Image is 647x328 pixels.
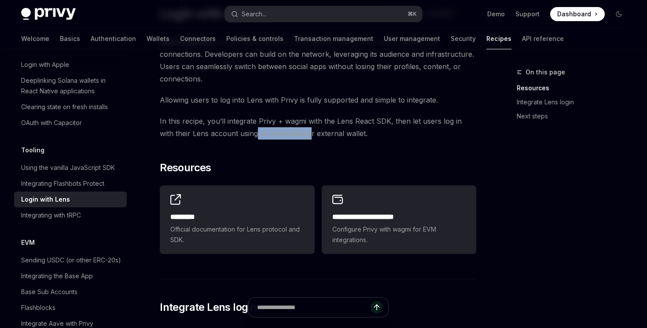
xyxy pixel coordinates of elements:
[160,115,476,140] span: In this recipe, you’ll integrate Privy + wagmi with the Lens React SDK, then let users log in wit...
[384,28,440,49] a: User management
[14,268,127,284] a: Integrating the Base App
[550,7,605,21] a: Dashboard
[371,301,383,313] button: Send message
[14,57,127,73] a: Login with Apple
[526,67,565,77] span: On this page
[21,28,49,49] a: Welcome
[21,118,82,128] div: OAuth with Capacitor
[612,7,626,21] button: Toggle dark mode
[21,162,115,173] div: Using the vanilla JavaScript SDK
[21,210,81,221] div: Integrating with tRPC
[21,302,55,313] div: Flashblocks
[14,252,127,268] a: Sending USDC (or other ERC-20s)
[332,224,466,245] span: Configure Privy with wagmi for EVM integrations.
[486,28,511,49] a: Recipes
[14,99,127,115] a: Clearing state on fresh installs
[14,73,127,99] a: Deeplinking Solana wallets in React Native applications
[21,145,44,155] h5: Tooling
[515,10,540,18] a: Support
[160,161,211,175] span: Resources
[14,176,127,192] a: Integrating Flashbots Protect
[557,10,591,18] span: Dashboard
[21,237,35,248] h5: EVM
[180,28,216,49] a: Connectors
[14,160,127,176] a: Using the vanilla JavaScript SDK
[14,192,127,207] a: Login with Lens
[170,224,304,245] span: Official documentation for Lens protocol and SDK.
[487,10,505,18] a: Demo
[522,28,564,49] a: API reference
[14,300,127,316] a: Flashblocks
[21,287,77,297] div: Base Sub Accounts
[517,95,633,109] a: Integrate Lens login
[21,178,104,189] div: Integrating Flashbots Protect
[21,75,121,96] div: Deeplinking Solana wallets in React Native applications
[160,94,476,106] span: Allowing users to log into Lens with Privy is fully supported and simple to integrate.
[242,9,266,19] div: Search...
[226,28,283,49] a: Policies & controls
[21,102,108,112] div: Clearing state on fresh installs
[14,207,127,223] a: Integrating with tRPC
[160,185,314,254] a: **** ****Official documentation for Lens protocol and SDK.
[147,28,169,49] a: Wallets
[451,28,476,49] a: Security
[160,36,476,85] span: is an open social network that allows users to own their content and connections. Developers can ...
[408,11,417,18] span: ⌘ K
[294,28,373,49] a: Transaction management
[21,255,121,265] div: Sending USDC (or other ERC-20s)
[14,115,127,131] a: OAuth with Capacitor
[21,8,76,20] img: dark logo
[91,28,136,49] a: Authentication
[21,271,93,281] div: Integrating the Base App
[21,194,70,205] div: Login with Lens
[21,59,69,70] div: Login with Apple
[225,6,422,22] button: Search...⌘K
[517,109,633,123] a: Next steps
[14,284,127,300] a: Base Sub Accounts
[60,28,80,49] a: Basics
[517,81,633,95] a: Resources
